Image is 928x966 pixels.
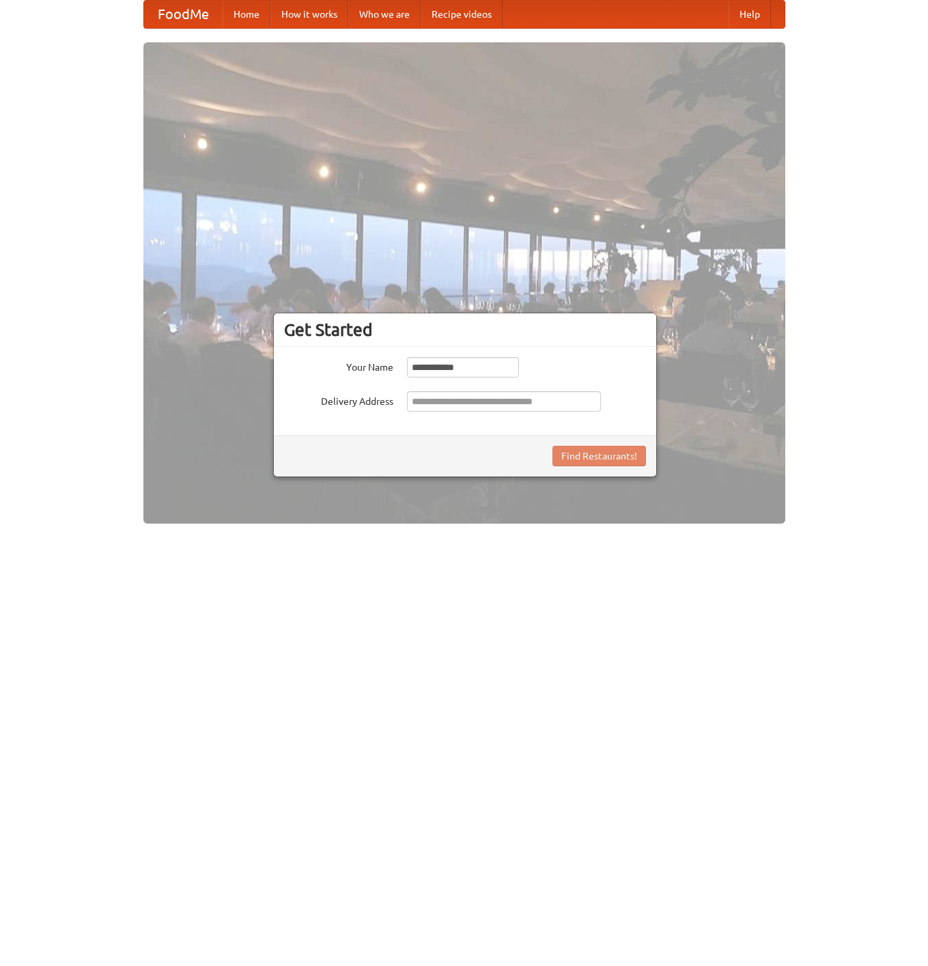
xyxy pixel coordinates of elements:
[270,1,348,28] a: How it works
[284,357,393,374] label: Your Name
[729,1,771,28] a: Help
[223,1,270,28] a: Home
[144,1,223,28] a: FoodMe
[284,391,393,408] label: Delivery Address
[421,1,503,28] a: Recipe videos
[284,319,646,340] h3: Get Started
[348,1,421,28] a: Who we are
[552,446,646,466] button: Find Restaurants!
